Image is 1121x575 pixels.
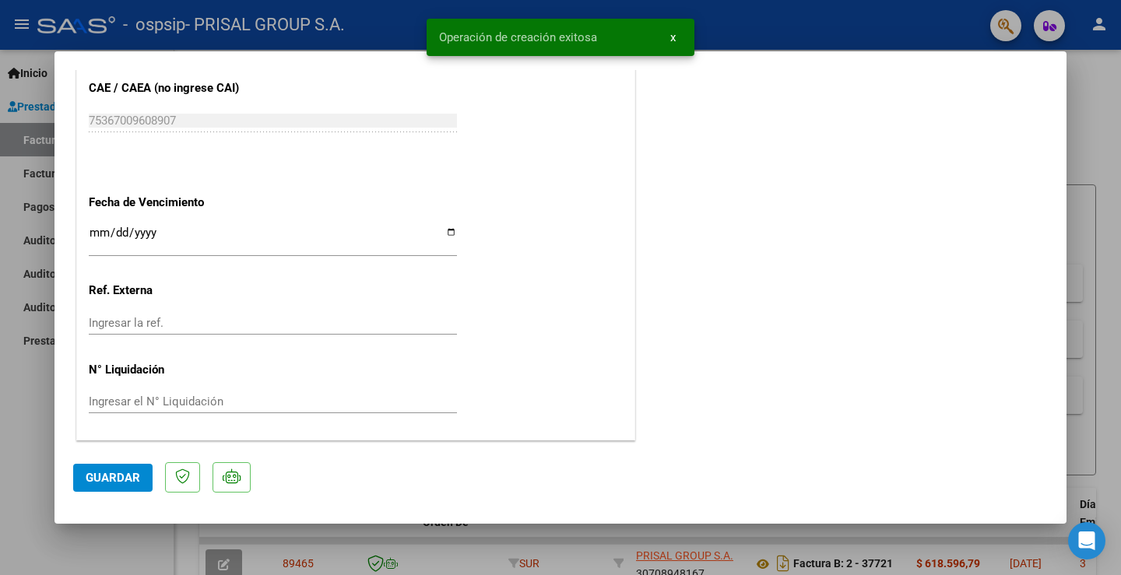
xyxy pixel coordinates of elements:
span: x [670,30,676,44]
button: x [658,23,688,51]
p: N° Liquidación [89,361,249,379]
button: Guardar [73,464,153,492]
p: Ref. Externa [89,282,249,300]
p: Fecha de Vencimiento [89,194,249,212]
span: Operación de creación exitosa [439,30,597,45]
div: Open Intercom Messenger [1068,522,1105,559]
p: CAE / CAEA (no ingrese CAI) [89,79,249,97]
span: Guardar [86,471,140,485]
